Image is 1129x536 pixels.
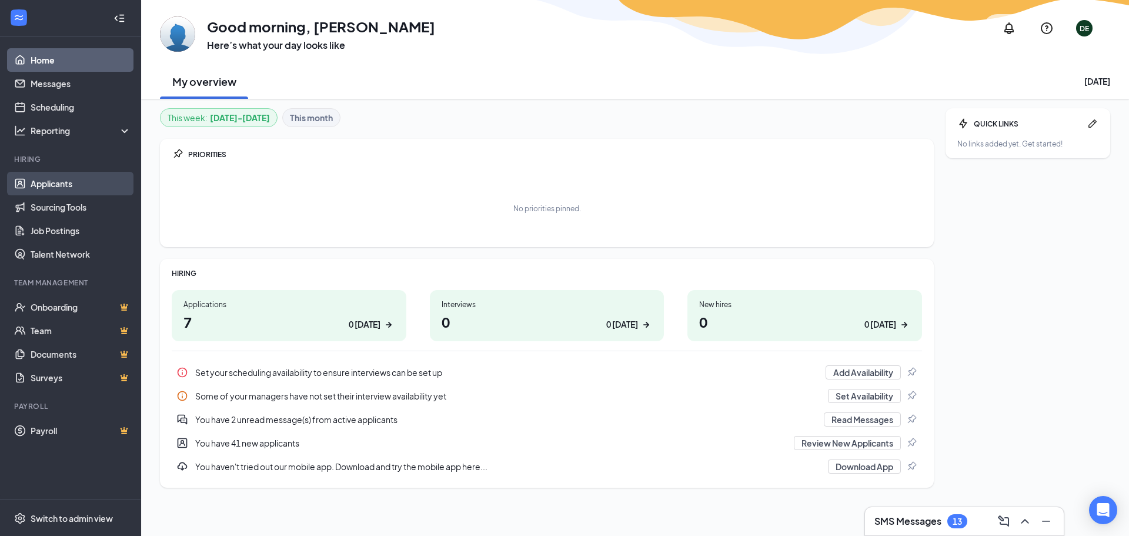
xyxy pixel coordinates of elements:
[31,172,131,195] a: Applicants
[14,125,26,137] svg: Analysis
[183,312,395,332] h1: 7
[172,431,922,455] div: You have 41 new applicants
[1018,514,1032,528] svg: ChevronUp
[826,365,901,379] button: Add Availability
[195,367,819,378] div: Set your scheduling availability to ensure interviews can be set up
[993,512,1012,531] button: ComposeMessage
[210,111,270,124] b: [DATE] - [DATE]
[172,290,406,341] a: Applications70 [DATE]ArrowRight
[1087,118,1098,129] svg: Pen
[14,512,26,524] svg: Settings
[31,72,131,95] a: Messages
[687,290,922,341] a: New hires00 [DATE]ArrowRight
[207,39,435,52] h3: Here’s what your day looks like
[172,455,922,478] div: You haven't tried out our mobile app. Download and try the mobile app here...
[113,12,125,24] svg: Collapse
[183,299,395,309] div: Applications
[31,419,131,442] a: PayrollCrown
[1002,21,1016,35] svg: Notifications
[1040,21,1054,35] svg: QuestionInfo
[1039,514,1053,528] svg: Minimize
[906,367,917,378] svg: Pin
[168,111,270,124] div: This week :
[172,148,183,160] svg: Pin
[176,437,188,449] svg: UserEntity
[1089,496,1117,524] div: Open Intercom Messenger
[953,517,962,527] div: 13
[14,401,129,411] div: Payroll
[207,16,435,36] h1: Good morning, [PERSON_NAME]
[974,119,1082,129] div: QUICK LINKS
[1080,24,1089,34] div: DE
[176,367,188,378] svg: Info
[699,312,910,332] h1: 0
[906,461,917,472] svg: Pin
[794,436,901,450] button: Review New Applicants
[13,12,25,24] svg: WorkstreamLogo
[1084,75,1110,87] div: [DATE]
[957,139,1098,149] div: No links added yet. Get started!
[172,268,922,278] div: HIRING
[176,414,188,425] svg: DoubleChatActive
[1014,512,1033,531] button: ChevronUp
[349,318,380,331] div: 0 [DATE]
[513,204,581,214] div: No priorities pinned.
[160,16,195,52] img: David Elst
[290,111,333,124] b: This month
[172,384,922,408] div: Some of your managers have not set their interview availability yet
[383,319,395,331] svg: ArrowRight
[31,295,131,319] a: OnboardingCrown
[906,414,917,425] svg: Pin
[176,390,188,402] svg: Info
[188,149,922,159] div: PRIORITIES
[906,437,917,449] svg: Pin
[699,299,910,309] div: New hires
[172,408,922,431] a: DoubleChatActiveYou have 2 unread message(s) from active applicantsRead MessagesPin
[874,515,941,528] h3: SMS Messages
[31,195,131,219] a: Sourcing Tools
[31,366,131,389] a: SurveysCrown
[828,460,901,474] button: Download App
[31,95,131,119] a: Scheduling
[31,242,131,266] a: Talent Network
[31,342,131,366] a: DocumentsCrown
[31,125,132,137] div: Reporting
[195,414,817,425] div: You have 2 unread message(s) from active applicants
[195,437,787,449] div: You have 41 new applicants
[442,312,653,332] h1: 0
[31,319,131,342] a: TeamCrown
[997,514,1011,528] svg: ComposeMessage
[1036,512,1054,531] button: Minimize
[906,390,917,402] svg: Pin
[14,154,129,164] div: Hiring
[442,299,653,309] div: Interviews
[824,412,901,427] button: Read Messages
[172,408,922,431] div: You have 2 unread message(s) from active applicants
[828,389,901,403] button: Set Availability
[640,319,652,331] svg: ArrowRight
[31,512,113,524] div: Switch to admin view
[14,278,129,288] div: Team Management
[195,461,821,472] div: You haven't tried out our mobile app. Download and try the mobile app here...
[172,74,236,89] h2: My overview
[430,290,664,341] a: Interviews00 [DATE]ArrowRight
[195,390,821,402] div: Some of your managers have not set their interview availability yet
[172,361,922,384] div: Set your scheduling availability to ensure interviews can be set up
[172,431,922,455] a: UserEntityYou have 41 new applicantsReview New ApplicantsPin
[606,318,638,331] div: 0 [DATE]
[898,319,910,331] svg: ArrowRight
[31,48,131,72] a: Home
[172,455,922,478] a: DownloadYou haven't tried out our mobile app. Download and try the mobile app here...Download AppPin
[957,118,969,129] svg: Bolt
[172,384,922,408] a: InfoSome of your managers have not set their interview availability yetSet AvailabilityPin
[176,461,188,472] svg: Download
[864,318,896,331] div: 0 [DATE]
[172,361,922,384] a: InfoSet your scheduling availability to ensure interviews can be set upAdd AvailabilityPin
[31,219,131,242] a: Job Postings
